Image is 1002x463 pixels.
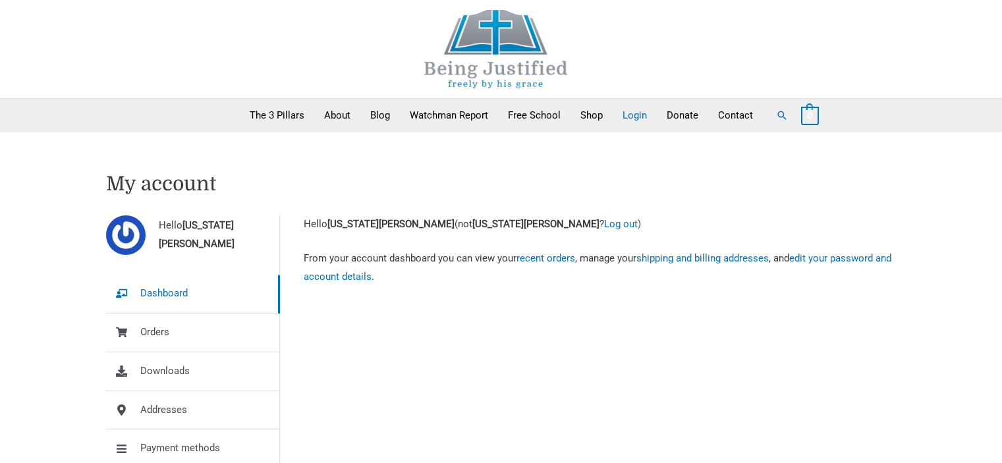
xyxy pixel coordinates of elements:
[801,109,819,121] a: View Shopping Cart, empty
[106,275,279,313] a: Dashboard
[636,252,769,264] a: shipping and billing addresses
[657,99,708,132] a: Donate
[304,252,891,283] a: edit your password and account details
[140,323,169,342] span: Orders
[472,218,599,230] strong: [US_STATE][PERSON_NAME]
[106,352,279,391] a: Downloads
[397,10,595,88] img: Being Justified
[360,99,400,132] a: Blog
[613,99,657,132] a: Login
[106,172,897,196] h1: My account
[571,99,613,132] a: Shop
[327,218,455,230] strong: [US_STATE][PERSON_NAME]
[516,252,575,264] a: recent orders
[159,219,235,250] strong: [US_STATE][PERSON_NAME]
[304,250,897,286] p: From your account dashboard you can view your , manage your , and .
[708,99,763,132] a: Contact
[140,285,188,303] span: Dashboard
[808,111,812,121] span: 0
[314,99,360,132] a: About
[106,313,279,352] a: Orders
[776,109,788,121] a: Search button
[498,99,571,132] a: Free School
[140,401,187,420] span: Addresses
[240,99,763,132] nav: Primary Site Navigation
[159,217,279,254] span: Hello
[604,218,638,230] a: Log out
[140,362,190,381] span: Downloads
[304,215,897,234] p: Hello (not ? )
[106,391,279,429] a: Addresses
[240,99,314,132] a: The 3 Pillars
[140,439,220,458] span: Payment methods
[400,99,498,132] a: Watchman Report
